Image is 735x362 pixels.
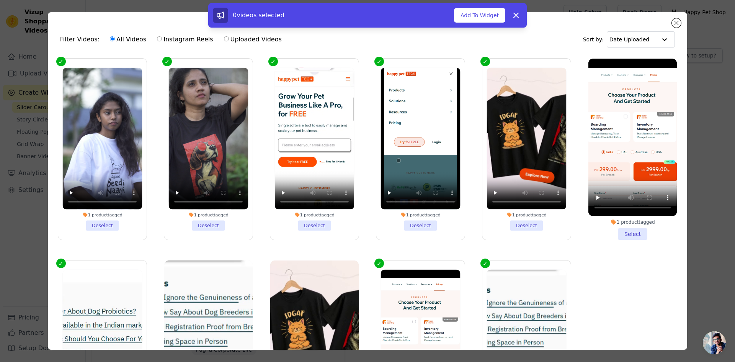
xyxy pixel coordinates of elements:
[168,212,248,218] div: 1 product tagged
[224,34,282,44] label: Uploaded Videos
[157,34,213,44] label: Instagram Reels
[703,331,726,354] div: Open chat
[487,212,567,218] div: 1 product tagged
[233,11,284,19] span: 0 videos selected
[62,212,142,218] div: 1 product tagged
[381,212,461,218] div: 1 product tagged
[583,31,675,48] div: Sort by:
[588,219,677,225] div: 1 product tagged
[109,34,147,44] label: All Videos
[60,31,286,48] div: Filter Videos:
[454,8,505,23] button: Add To Widget
[274,212,354,218] div: 1 product tagged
